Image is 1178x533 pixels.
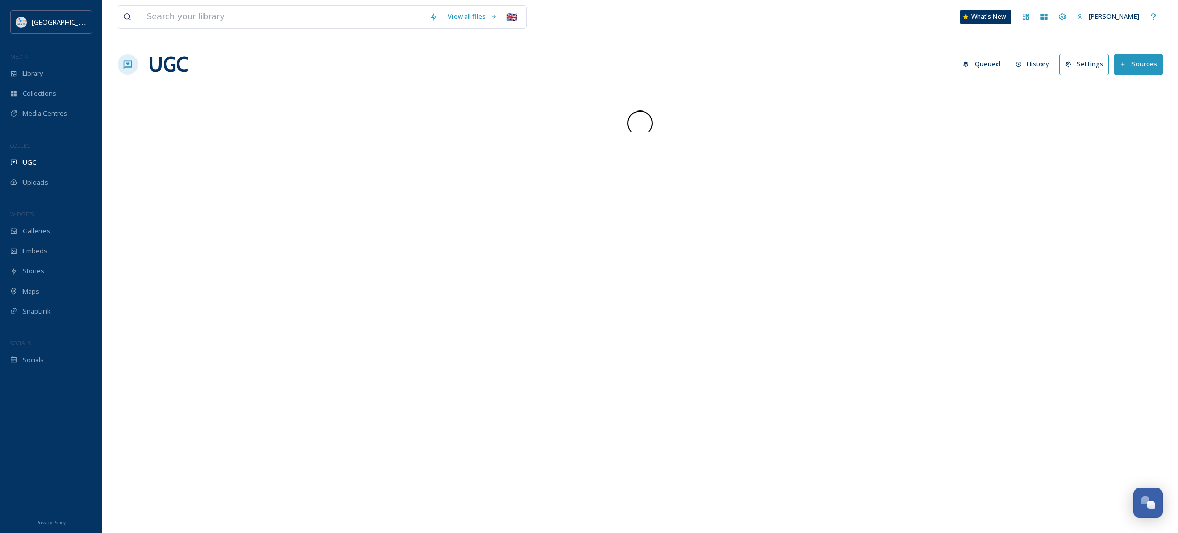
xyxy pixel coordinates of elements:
span: [PERSON_NAME] [1089,12,1139,21]
a: What's New [960,10,1011,24]
span: Galleries [22,226,50,236]
button: Sources [1114,54,1163,75]
span: Uploads [22,177,48,187]
button: History [1010,54,1055,74]
span: Collections [22,88,56,98]
span: Library [22,69,43,78]
img: HTZ_logo_EN.svg [16,17,27,27]
span: Socials [22,355,44,365]
span: WIDGETS [10,210,34,218]
a: [PERSON_NAME] [1072,7,1144,27]
a: Settings [1059,54,1114,75]
span: MEDIA [10,53,28,60]
span: Embeds [22,246,48,256]
input: Search your library [142,6,424,28]
span: SOCIALS [10,339,31,347]
span: COLLECT [10,142,32,149]
span: SnapLink [22,306,51,316]
span: Media Centres [22,108,67,118]
button: Settings [1059,54,1109,75]
span: Privacy Policy [36,519,66,526]
button: Open Chat [1133,488,1163,518]
div: 🇬🇧 [503,8,521,26]
span: Stories [22,266,44,276]
button: Queued [958,54,1005,74]
span: [GEOGRAPHIC_DATA] [32,17,97,27]
a: Queued [958,54,1010,74]
a: View all files [443,7,503,27]
span: Maps [22,286,39,296]
a: History [1010,54,1060,74]
span: UGC [22,158,36,167]
a: Privacy Policy [36,516,66,528]
a: UGC [148,49,188,80]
